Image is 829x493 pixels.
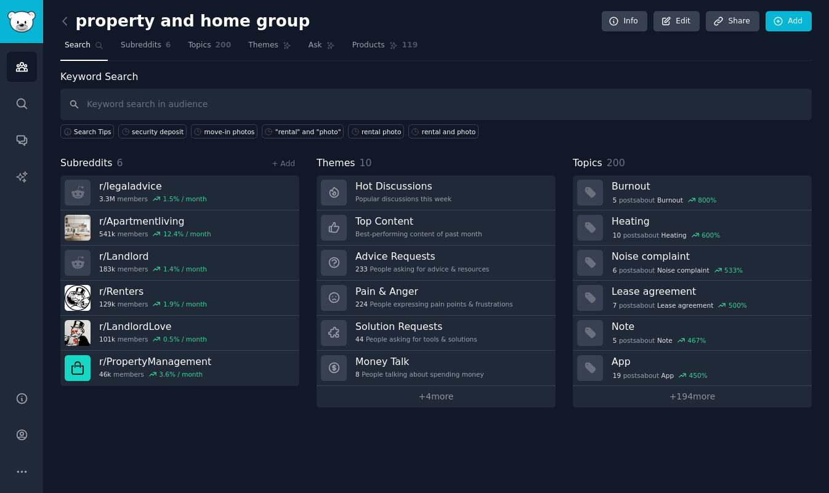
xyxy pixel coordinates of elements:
div: 533 % [724,266,743,275]
a: Pain & Anger224People expressing pain points & frustrations [317,281,556,316]
div: post s about [612,194,718,206]
a: +194more [573,386,812,407]
span: 7 [613,301,617,310]
span: Note [657,336,673,345]
div: rental and photo [422,127,475,136]
h3: Hot Discussions [355,180,451,193]
span: 8 [355,370,360,379]
a: r/Landlord183kmembers1.4% / month [60,246,299,281]
a: + Add [272,159,295,168]
div: post s about [612,335,707,346]
a: Solution Requests44People asking for tools & solutions [317,316,556,351]
img: LandlordLove [65,320,91,346]
img: GummySearch logo [7,11,36,33]
a: Lease agreement7postsaboutLease agreement500% [573,281,812,316]
h3: Pain & Anger [355,285,513,298]
a: Themes [244,36,296,61]
div: post s about [612,265,744,276]
a: Topics200 [184,36,235,61]
span: 224 [355,300,368,308]
span: 541k [99,230,115,238]
h3: Money Talk [355,355,484,368]
h3: Burnout [612,180,803,193]
a: Note5postsaboutNote467% [573,316,812,351]
div: post s about [612,230,721,241]
span: Topics [188,40,211,51]
div: security deposit [132,127,184,136]
div: Popular discussions this week [355,194,451,203]
h3: Note [612,320,803,333]
span: 200 [607,157,625,169]
a: rental photo [348,124,404,138]
span: 183k [99,265,115,273]
div: members [99,300,207,308]
button: Search Tips [60,124,114,138]
span: Burnout [657,196,683,204]
div: People asking for tools & solutions [355,335,477,343]
a: Search [60,36,108,61]
span: 6 [117,157,123,169]
div: People talking about spending money [355,370,484,379]
span: 3.3M [99,194,115,203]
span: 46k [99,370,111,379]
a: Top ContentBest-performing content of past month [317,210,556,246]
a: Edit [653,11,700,32]
div: People asking for advice & resources [355,265,489,273]
div: 500 % [729,301,747,310]
a: Ask [304,36,339,61]
span: 6 [613,266,617,275]
a: r/Renters129kmembers1.9% / month [60,281,299,316]
div: move-in photos [204,127,255,136]
a: Heating10postsaboutHeating600% [573,210,812,246]
span: Themes [248,40,278,51]
h3: r/ legaladvice [99,180,207,193]
h3: Noise complaint [612,250,803,263]
div: post s about [612,370,708,381]
span: Noise complaint [657,266,710,275]
span: 129k [99,300,115,308]
a: move-in photos [191,124,257,138]
a: Add [766,11,812,32]
h3: Advice Requests [355,250,489,263]
h3: r/ Renters [99,285,207,298]
img: Renters [65,285,91,311]
span: 119 [402,40,418,51]
img: Apartmentliving [65,215,91,241]
a: Share [706,11,759,32]
h3: Top Content [355,215,482,228]
input: Keyword search in audience [60,89,812,120]
a: Hot DiscussionsPopular discussions this week [317,175,556,210]
a: r/Apartmentliving541kmembers12.4% / month [60,210,299,246]
div: post s about [612,300,748,311]
span: Ask [309,40,322,51]
a: App19postsaboutApp450% [573,351,812,386]
h3: r/ PropertyManagement [99,355,211,368]
span: 10 [360,157,372,169]
h3: r/ LandlordLove [99,320,207,333]
span: Subreddits [60,156,113,171]
a: Info [602,11,647,32]
img: PropertyManagement [65,355,91,381]
h2: property and home group [60,12,310,31]
h3: r/ Apartmentliving [99,215,211,228]
span: 5 [613,336,617,345]
span: Search [65,40,91,51]
a: Noise complaint6postsaboutNoise complaint533% [573,246,812,281]
div: "rental" and "photo" [275,127,341,136]
div: Best-performing content of past month [355,230,482,238]
div: 0.5 % / month [163,335,207,343]
label: Keyword Search [60,71,138,82]
a: r/PropertyManagement46kmembers3.6% / month [60,351,299,386]
a: "rental" and "photo" [262,124,344,138]
span: Themes [317,156,355,171]
a: r/legaladvice3.3Mmembers1.5% / month [60,175,299,210]
a: rental and photo [408,124,479,138]
span: Lease agreement [657,301,713,310]
span: Topics [573,156,602,171]
a: Products119 [348,36,422,61]
div: members [99,335,207,343]
span: Products [352,40,385,51]
a: +4more [317,386,556,407]
span: 101k [99,335,115,343]
span: 200 [216,40,232,51]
